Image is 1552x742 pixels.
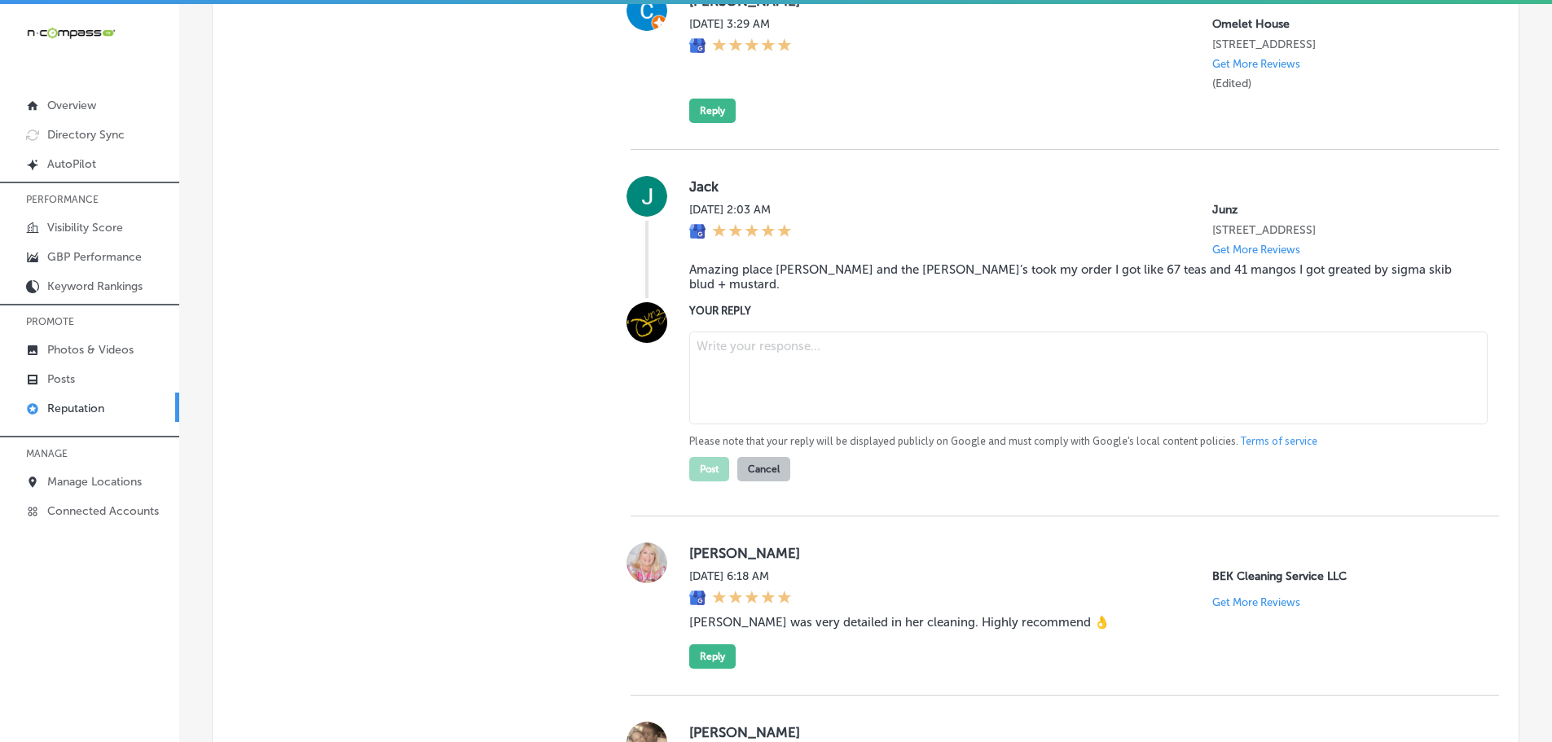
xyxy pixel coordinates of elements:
p: Visibility Score [47,221,123,235]
p: Connected Accounts [47,504,159,518]
p: BEK Cleaning Service LLC [1212,569,1473,583]
p: Omelet House [1212,17,1473,31]
label: [DATE] 3:29 AM [689,17,792,31]
img: 660ab0bf-5cc7-4cb8-ba1c-48b5ae0f18e60NCTV_CLogo_TV_Black_-500x88.png [26,25,116,41]
button: Post [689,457,729,481]
label: YOUR REPLY [689,305,1473,317]
label: [DATE] 6:18 AM [689,569,792,583]
label: [PERSON_NAME] [689,724,1473,740]
p: Please note that your reply will be displayed publicly on Google and must comply with Google's lo... [689,434,1473,449]
p: Reputation [47,402,104,415]
p: Overview [47,99,96,112]
img: Image [627,302,667,343]
div: 5 Stars [712,37,792,55]
div: 5 Stars [712,223,792,241]
p: Posts [47,372,75,386]
p: Junz [1212,203,1473,217]
p: Manage Locations [47,475,142,489]
label: [DATE] 2:03 AM [689,203,792,217]
p: Directory Sync [47,128,125,142]
p: Get More Reviews [1212,244,1300,256]
button: Reply [689,99,736,123]
p: Keyword Rankings [47,279,143,293]
p: Get More Reviews [1212,596,1300,608]
button: Cancel [737,457,790,481]
p: Photos & Videos [47,343,134,357]
p: 11211 Dransfeldt Road # 100 [1212,223,1473,237]
blockquote: [PERSON_NAME] was very detailed in her cleaning. Highly recommend 👌 [689,615,1473,630]
button: Reply [689,644,736,669]
blockquote: Amazing place [PERSON_NAME] and the [PERSON_NAME]’s took my order I got like 67 teas and 41 mango... [689,262,1473,292]
p: 2227 North Rampart Boulevard [1212,37,1473,51]
p: GBP Performance [47,250,142,264]
p: Get More Reviews [1212,58,1300,70]
div: 5 Stars [712,590,792,608]
a: Terms of service [1241,434,1317,449]
label: Jack [689,178,1473,195]
p: AutoPilot [47,157,96,171]
label: [PERSON_NAME] [689,545,1473,561]
label: (Edited) [1212,77,1251,90]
